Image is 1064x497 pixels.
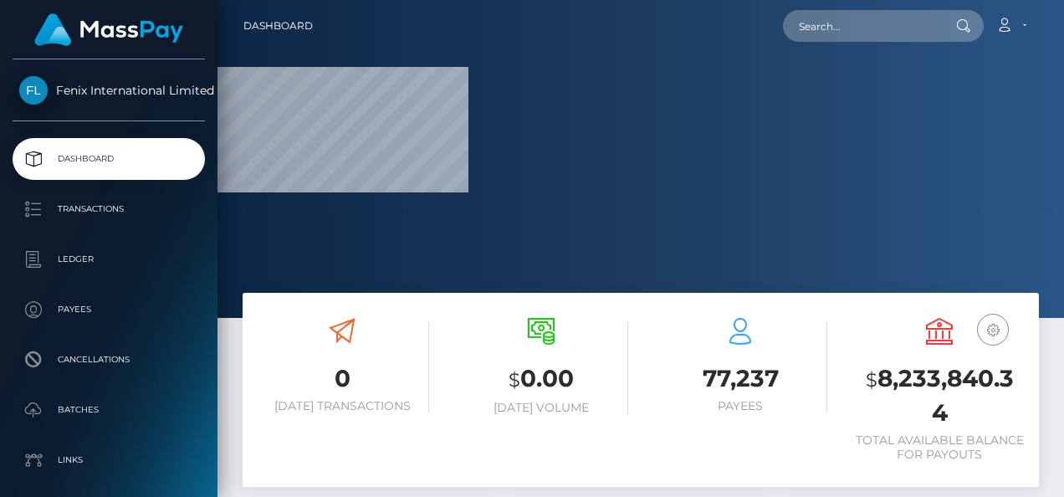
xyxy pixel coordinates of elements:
a: Cancellations [13,339,205,381]
p: Payees [19,297,198,322]
a: Dashboard [13,138,205,180]
a: Ledger [13,238,205,280]
a: Transactions [13,188,205,230]
p: Ledger [19,247,198,272]
img: Fenix International Limited [19,76,48,105]
p: Batches [19,397,198,423]
small: $ [509,368,520,392]
a: Dashboard [243,8,313,44]
h3: 8,233,840.34 [852,362,1026,429]
h6: [DATE] Transactions [255,399,429,413]
h3: 0.00 [454,362,628,397]
h6: [DATE] Volume [454,401,628,415]
p: Links [19,448,198,473]
a: Links [13,439,205,481]
small: $ [866,368,877,392]
input: Search... [783,10,940,42]
p: Dashboard [19,146,198,172]
h6: Payees [653,399,827,413]
a: Payees [13,289,205,330]
p: Cancellations [19,347,198,372]
h6: Total Available Balance for Payouts [852,433,1026,462]
h3: 0 [255,362,429,395]
p: Transactions [19,197,198,222]
h3: 77,237 [653,362,827,395]
span: Fenix International Limited [13,83,205,98]
a: Batches [13,389,205,431]
img: MassPay Logo [34,13,183,46]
